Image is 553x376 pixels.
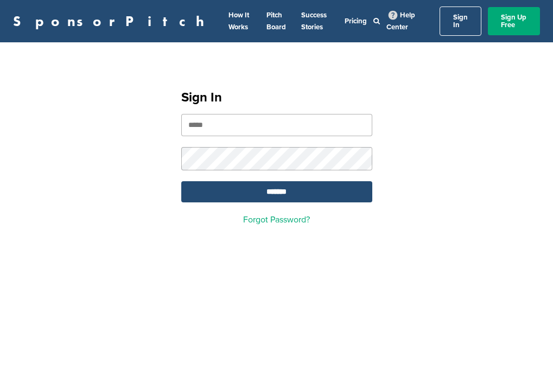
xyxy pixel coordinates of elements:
a: Sign In [440,7,481,36]
a: Success Stories [301,11,327,31]
a: Forgot Password? [243,214,310,225]
a: SponsorPitch [13,14,211,28]
h1: Sign In [181,88,372,107]
a: Pricing [345,17,367,26]
a: Help Center [386,9,415,34]
a: Pitch Board [266,11,286,31]
a: Sign Up Free [488,7,540,35]
a: How It Works [228,11,249,31]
